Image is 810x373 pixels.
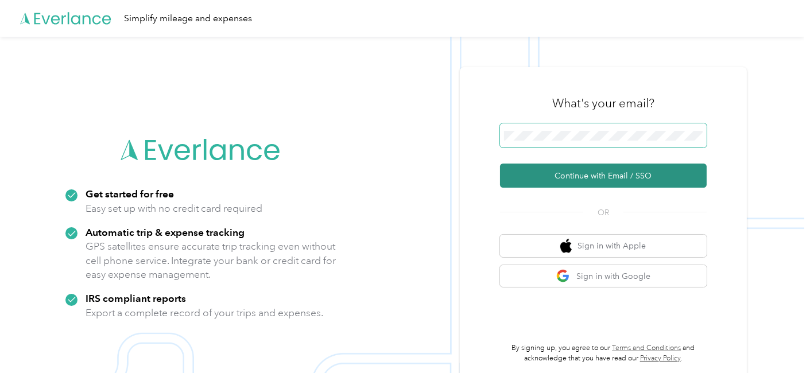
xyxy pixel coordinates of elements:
strong: Automatic trip & expense tracking [86,226,245,238]
a: Privacy Policy [640,354,681,363]
button: Continue with Email / SSO [500,164,707,188]
button: google logoSign in with Google [500,265,707,287]
p: By signing up, you agree to our and acknowledge that you have read our . [500,343,707,363]
p: Easy set up with no credit card required [86,201,262,216]
img: apple logo [560,239,572,253]
button: apple logoSign in with Apple [500,235,707,257]
strong: Get started for free [86,188,174,200]
p: Export a complete record of your trips and expenses. [86,306,323,320]
div: Simplify mileage and expenses [124,11,252,26]
span: OR [583,207,623,219]
a: Terms and Conditions [612,344,681,352]
p: GPS satellites ensure accurate trip tracking even without cell phone service. Integrate your bank... [86,239,336,282]
h3: What's your email? [552,95,654,111]
strong: IRS compliant reports [86,292,186,304]
img: google logo [556,269,571,283]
